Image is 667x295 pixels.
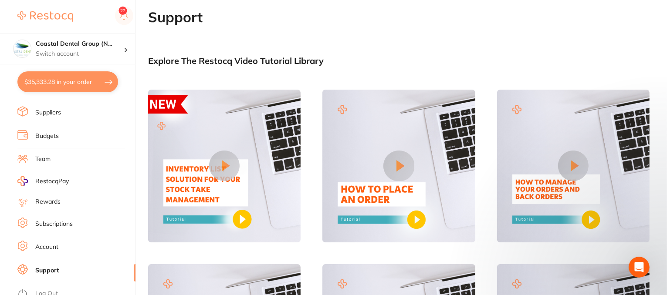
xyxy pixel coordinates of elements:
img: RestocqPay [17,176,28,186]
p: How may I assist you [DATE]? [17,77,157,106]
a: RestocqPay [17,176,69,186]
a: Budgets [35,132,59,141]
div: Send us a messageWe typically reply in under 20 minutes [9,117,166,150]
a: Team [35,155,51,164]
a: Suppliers [35,108,61,117]
div: Send us a message [18,124,146,134]
a: Account [35,243,58,251]
button: Tickets [116,206,174,241]
img: Coastal Dental Group (Newcastle) [14,40,31,57]
a: Subscriptions [35,220,73,228]
img: Restocq Logo [17,11,73,22]
h4: Coastal Dental Group (Newcastle) [36,40,124,48]
span: Messages [72,228,102,234]
button: Messages [58,206,116,241]
img: Video 1 [148,90,301,242]
a: Restocq Logo [17,7,73,27]
span: RestocqPay [35,177,69,186]
p: Hi [PERSON_NAME] [17,62,157,77]
iframe: Intercom live chat [629,257,650,278]
button: $35,333.28 in your order [17,71,118,92]
p: Switch account [36,50,124,58]
span: Tickets [135,228,156,234]
img: logo [17,17,92,30]
img: Video 2 [322,90,475,242]
img: Video 3 [497,90,650,242]
div: We typically reply in under 20 minutes [18,134,146,143]
h1: Support [148,9,667,25]
a: Support [35,266,59,275]
span: Home [19,228,39,234]
div: Explore The Restocq Video Tutorial Library [148,56,650,66]
a: Rewards [35,198,61,206]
